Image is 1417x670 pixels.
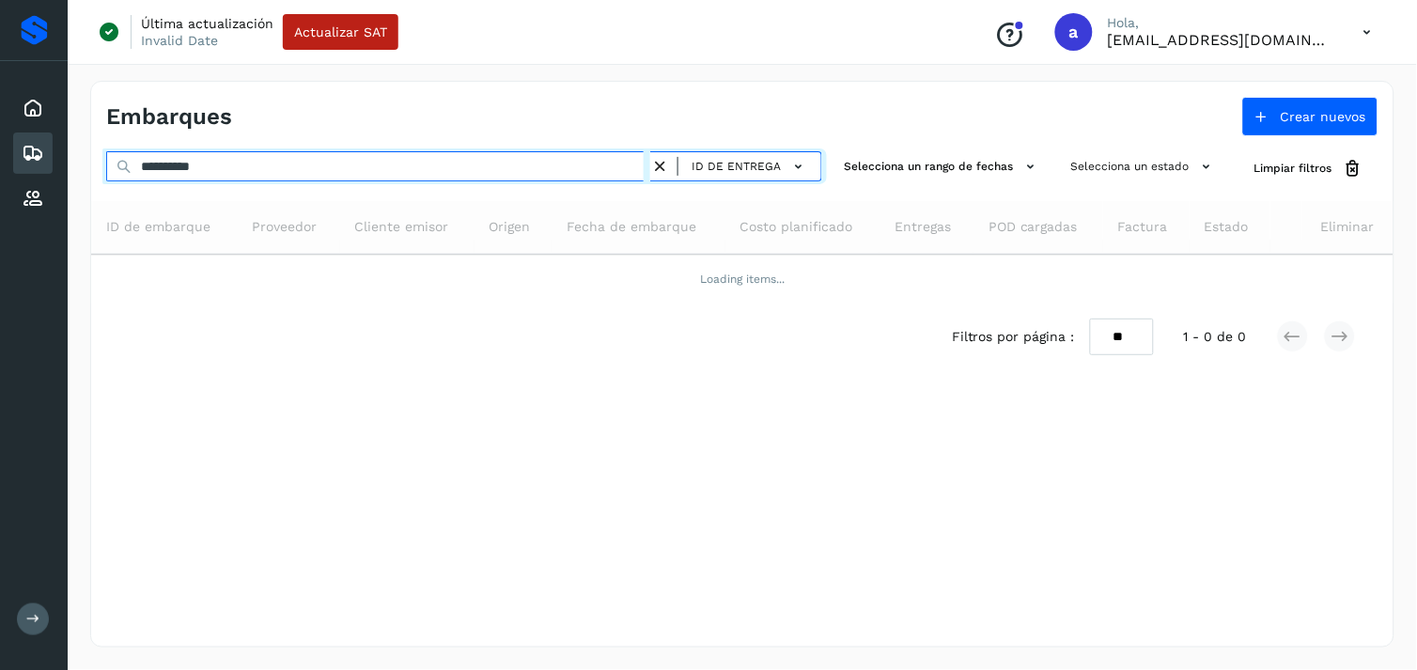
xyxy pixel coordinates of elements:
p: alejperez@niagarawater.com [1108,31,1333,49]
span: Eliminar [1321,217,1375,237]
button: Crear nuevos [1242,97,1378,136]
span: 1 - 0 de 0 [1184,327,1247,347]
button: Limpiar filtros [1239,151,1378,186]
span: Cliente emisor [355,217,449,237]
button: Selecciona un estado [1064,151,1224,182]
span: Fecha de embarque [567,217,696,237]
span: Factura [1118,217,1168,237]
span: Limpiar filtros [1254,160,1332,177]
button: Actualizar SAT [283,14,398,50]
span: Actualizar SAT [294,25,387,39]
div: Inicio [13,87,53,129]
span: Crear nuevos [1281,110,1366,123]
span: Estado [1205,217,1249,237]
div: Embarques [13,132,53,174]
span: Entregas [895,217,951,237]
p: Última actualización [141,15,273,32]
span: Origen [490,217,531,237]
span: Proveedor [252,217,317,237]
span: POD cargadas [989,217,1078,237]
td: Loading items... [91,255,1394,304]
span: ID de entrega [692,158,781,175]
button: ID de entrega [686,153,814,180]
span: Costo planificado [740,217,853,237]
p: Hola, [1108,15,1333,31]
span: ID de embarque [106,217,210,237]
span: Filtros por página : [952,327,1075,347]
p: Invalid Date [141,32,218,49]
div: Proveedores [13,178,53,219]
h4: Embarques [106,103,232,131]
button: Selecciona un rango de fechas [837,151,1049,182]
